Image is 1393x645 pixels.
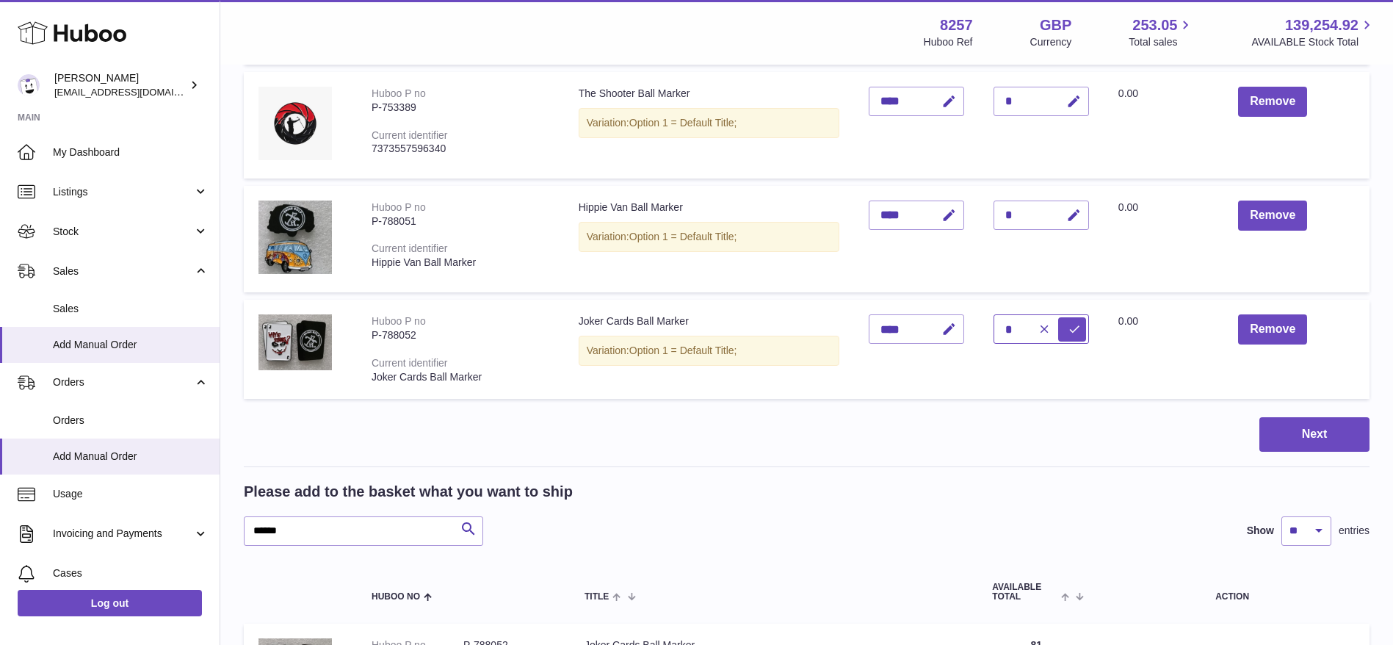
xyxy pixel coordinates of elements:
label: Show [1247,524,1274,538]
strong: 8257 [940,15,973,35]
button: Remove [1238,87,1307,117]
span: My Dashboard [53,145,209,159]
span: AVAILABLE Stock Total [1251,35,1375,49]
span: entries [1339,524,1370,538]
button: Remove [1238,201,1307,231]
span: 0.00 [1118,315,1138,327]
span: AVAILABLE Total [992,583,1057,602]
span: Sales [53,302,209,316]
h2: Please add to the basket what you want to ship [244,482,573,502]
span: [EMAIL_ADDRESS][DOMAIN_NAME] [54,86,216,98]
div: Current identifier [372,242,448,254]
span: Orders [53,414,209,428]
span: Option 1 = Default Title; [629,231,737,242]
div: Huboo P no [372,87,426,99]
span: Option 1 = Default Title; [629,345,737,356]
td: The Shooter Ball Marker [564,72,854,179]
a: 253.05 Total sales [1129,15,1194,49]
span: Title [585,592,609,602]
span: Add Manual Order [53,450,209,464]
span: Huboo no [372,592,420,602]
td: Joker Cards Ball Marker [564,300,854,398]
strong: GBP [1040,15,1071,35]
div: [PERSON_NAME] [54,71,187,99]
span: 0.00 [1118,87,1138,99]
div: Current identifier [372,129,448,141]
button: Remove [1238,314,1307,345]
div: P-753389 [372,101,549,115]
span: Sales [53,264,193,278]
span: 0.00 [1118,201,1138,213]
div: Joker Cards Ball Marker [372,370,549,384]
div: Variation: [579,222,839,252]
span: Invoicing and Payments [53,527,193,541]
a: 139,254.92 AVAILABLE Stock Total [1251,15,1375,49]
span: Listings [53,185,193,199]
a: Log out [18,590,202,616]
div: Huboo P no [372,315,426,327]
td: Hippie Van Ball Marker [564,186,854,293]
div: Current identifier [372,357,448,369]
div: Huboo Ref [924,35,973,49]
span: Usage [53,487,209,501]
div: Currency [1030,35,1072,49]
button: Next [1259,417,1370,452]
img: Joker Cards Ball Marker [258,314,332,370]
span: Option 1 = Default Title; [629,117,737,129]
th: Action [1095,568,1370,616]
div: Variation: [579,108,839,138]
span: Total sales [1129,35,1194,49]
div: Hippie Van Ball Marker [372,256,549,270]
span: 253.05 [1132,15,1177,35]
div: Huboo P no [372,201,426,213]
span: Orders [53,375,193,389]
div: P-788051 [372,215,549,228]
span: 139,254.92 [1285,15,1358,35]
div: 7373557596340 [372,142,549,156]
div: P-788052 [372,328,549,342]
div: Variation: [579,336,839,366]
img: internalAdmin-8257@internal.huboo.com [18,74,40,96]
span: Add Manual Order [53,338,209,352]
span: Cases [53,566,209,580]
img: Hippie Van Ball Marker [258,201,332,275]
img: The Shooter Ball Marker [258,87,332,160]
span: Stock [53,225,193,239]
